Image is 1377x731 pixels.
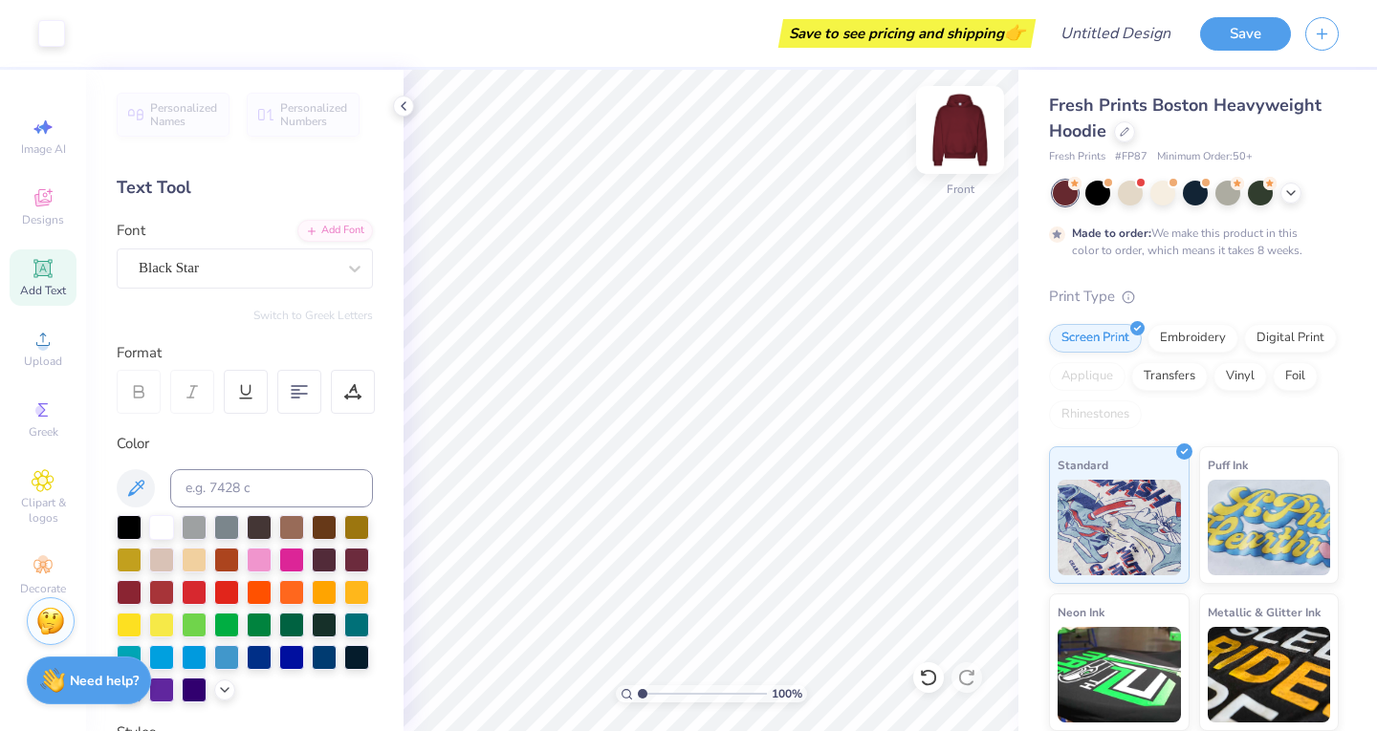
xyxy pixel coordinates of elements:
[22,212,64,227] span: Designs
[21,141,66,157] span: Image AI
[1208,627,1331,722] img: Metallic & Glitter Ink
[280,101,348,128] span: Personalized Numbers
[1049,324,1142,353] div: Screen Print
[1004,21,1025,44] span: 👉
[1045,14,1186,53] input: Untitled Design
[70,672,139,690] strong: Need help?
[117,433,373,455] div: Color
[24,354,62,369] span: Upload
[1058,602,1104,622] span: Neon Ink
[150,101,218,128] span: Personalized Names
[1049,286,1339,308] div: Print Type
[1058,455,1108,475] span: Standard
[1058,627,1181,722] img: Neon Ink
[1208,480,1331,575] img: Puff Ink
[1049,94,1322,142] span: Fresh Prints Boston Heavyweight Hoodie
[783,19,1031,48] div: Save to see pricing and shipping
[1058,480,1181,575] img: Standard
[1208,602,1321,622] span: Metallic & Glitter Ink
[1213,362,1267,391] div: Vinyl
[922,92,998,168] img: Front
[117,342,375,364] div: Format
[20,283,66,298] span: Add Text
[10,495,76,526] span: Clipart & logos
[1208,455,1248,475] span: Puff Ink
[772,685,802,702] span: 100 %
[1115,149,1147,165] span: # FP87
[1049,400,1142,429] div: Rhinestones
[297,220,373,242] div: Add Font
[1049,149,1105,165] span: Fresh Prints
[1157,149,1253,165] span: Minimum Order: 50 +
[117,175,373,201] div: Text Tool
[1147,324,1238,353] div: Embroidery
[1200,17,1291,51] button: Save
[1244,324,1337,353] div: Digital Print
[117,220,145,242] label: Font
[20,581,66,596] span: Decorate
[170,469,373,507] input: e.g. 7428 c
[253,308,373,323] button: Switch to Greek Letters
[1072,226,1151,241] strong: Made to order:
[1049,362,1126,391] div: Applique
[1072,225,1307,259] div: We make this product in this color to order, which means it takes 8 weeks.
[1131,362,1208,391] div: Transfers
[1273,362,1318,391] div: Foil
[29,424,58,440] span: Greek
[947,181,974,198] div: Front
